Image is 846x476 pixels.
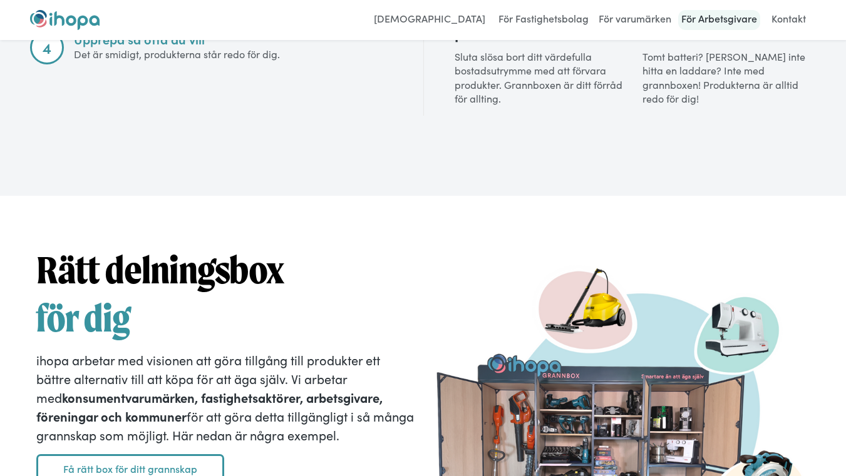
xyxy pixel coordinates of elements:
h2: Redo när du behöver dem [642,4,816,42]
a: [DEMOGRAPHIC_DATA] [368,10,492,30]
a: För Arbetsgivare [678,10,760,30]
h2: Mer plats för dig att leva på. [455,4,628,42]
img: ihopa logo [30,10,100,30]
strong: för dig [36,295,130,341]
p: Tomt batteri? [PERSON_NAME] inte hitta en laddare? Inte med grannboxen! Produkterna är alltid red... [642,49,816,106]
p: ihopa arbetar med visionen att göra tillgång till produkter ett bättre alternativ till att köpa f... [36,350,417,444]
strong: Rätt delningsbox ‍ [36,247,284,293]
strong: konsumentvarumärken, fastighetsaktörer, arbetsgivare, föreningar och kommuner [36,388,383,425]
a: home [30,10,100,30]
a: För varumärken [596,10,674,30]
a: Kontakt [764,10,813,30]
p: Sluta slösa bort ditt värdefulla bostadsutrymme med att förvara produkter. Grannboxen är ditt för... [455,49,628,106]
div: Det är smidigt, produkterna står redo för dig. [74,48,392,61]
div: 4 [43,40,51,55]
a: För Fastighetsbolag [495,10,592,30]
